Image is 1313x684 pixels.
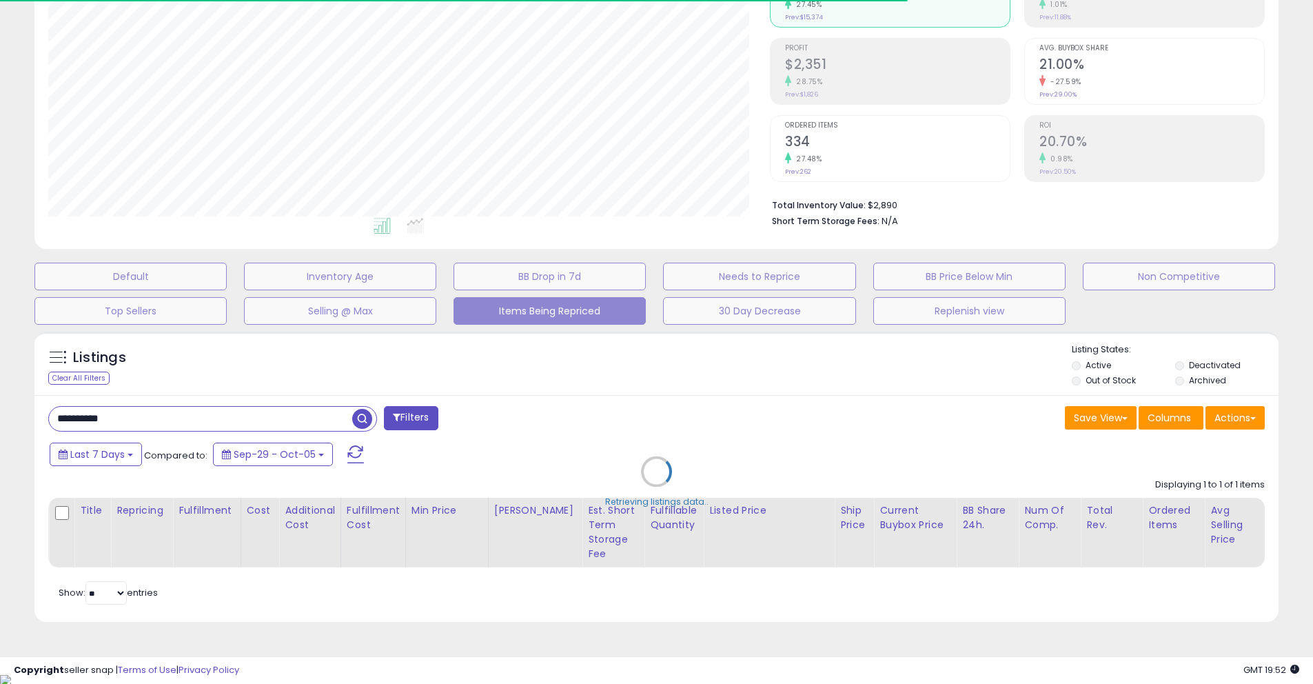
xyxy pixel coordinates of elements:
small: Prev: 11.88% [1039,13,1071,21]
h2: 334 [785,134,1010,152]
span: N/A [882,214,898,228]
button: BB Price Below Min [873,263,1066,290]
button: Non Competitive [1083,263,1275,290]
button: 30 Day Decrease [663,297,855,325]
button: Items Being Repriced [454,297,646,325]
b: Short Term Storage Fees: [772,215,879,227]
div: Retrieving listings data.. [605,496,709,508]
small: Prev: 29.00% [1039,90,1077,99]
button: BB Drop in 7d [454,263,646,290]
span: Ordered Items [785,122,1010,130]
small: Prev: $1,826 [785,90,818,99]
div: seller snap | | [14,664,239,677]
h2: $2,351 [785,57,1010,75]
small: Prev: 262 [785,168,811,176]
a: Terms of Use [118,663,176,676]
small: 27.48% [791,154,822,164]
span: Profit [785,45,1010,52]
a: Privacy Policy [179,663,239,676]
li: $2,890 [772,196,1254,212]
h2: 21.00% [1039,57,1264,75]
span: ROI [1039,122,1264,130]
h2: 20.70% [1039,134,1264,152]
button: Default [34,263,227,290]
button: Top Sellers [34,297,227,325]
small: 28.75% [791,77,822,87]
small: 0.98% [1046,154,1073,164]
small: Prev: 20.50% [1039,168,1076,176]
button: Replenish view [873,297,1066,325]
span: 2025-10-13 19:52 GMT [1243,663,1299,676]
button: Inventory Age [244,263,436,290]
button: Selling @ Max [244,297,436,325]
b: Total Inventory Value: [772,199,866,211]
small: -27.59% [1046,77,1081,87]
button: Needs to Reprice [663,263,855,290]
small: Prev: $15,374 [785,13,823,21]
strong: Copyright [14,663,64,676]
span: Avg. Buybox Share [1039,45,1264,52]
